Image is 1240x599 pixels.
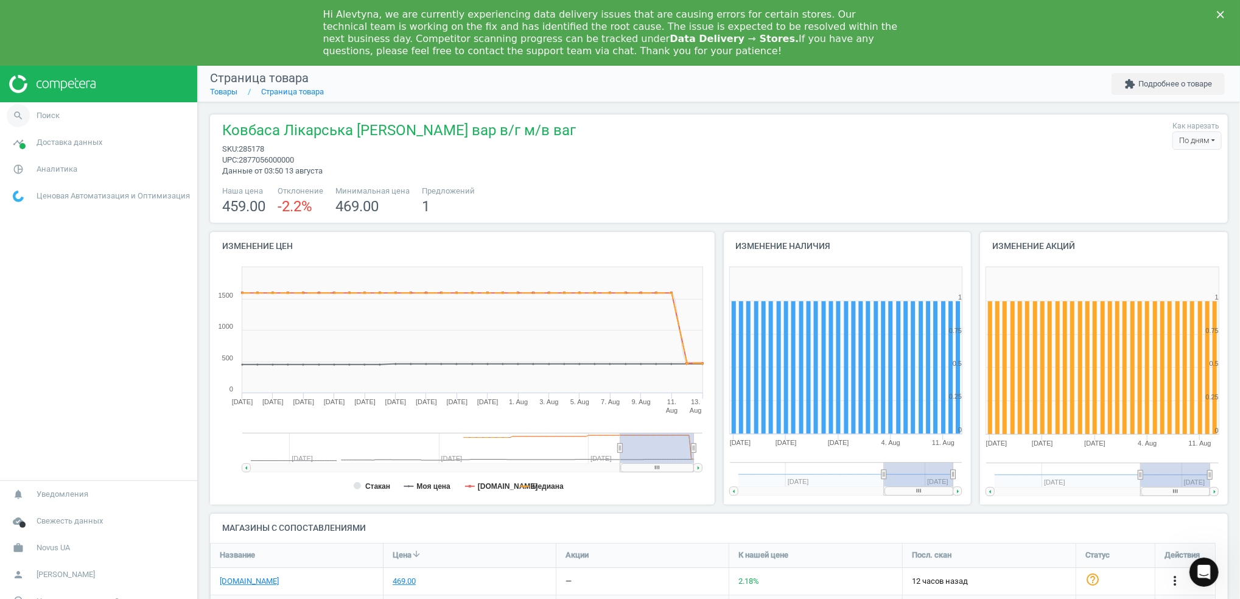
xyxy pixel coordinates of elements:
[37,110,60,121] span: Поиск
[210,232,715,261] h4: Изменение цен
[7,510,30,533] i: cloud_done
[1138,440,1157,447] tspan: 4. Aug
[1165,550,1200,561] span: Действия
[477,398,499,405] tspan: [DATE]
[667,398,676,405] tspan: 11.
[949,393,962,401] text: 0.25
[980,232,1228,261] h4: Изменение акций
[37,137,102,148] span: Доставка данных
[417,482,451,491] tspan: Моя цена
[447,398,468,405] tspan: [DATE]
[1085,550,1110,561] span: Статус
[335,198,379,215] span: 469.00
[278,198,312,215] span: -2.2 %
[690,407,702,414] tspan: Aug
[670,33,799,44] b: Data Delivery ⇾ Stores.
[210,71,309,85] span: Страница товара
[37,489,88,500] span: Уведомления
[932,440,955,447] tspan: 11. Aug
[385,398,407,405] tspan: [DATE]
[222,166,323,175] span: Данные от 03:50 13 августа
[1217,11,1229,18] div: Закрити
[13,191,24,202] img: wGWNvw8QSZomAAAAABJRU5ErkJggg==
[1168,573,1182,589] button: more_vert
[1085,440,1106,447] tspan: [DATE]
[393,576,416,587] div: 469.00
[222,198,265,215] span: 459.00
[1172,131,1222,150] div: По дням
[958,427,962,434] text: 0
[261,87,324,96] a: Страница товара
[222,155,239,164] span: upc :
[570,398,589,405] tspan: 5. Aug
[729,440,751,447] tspan: [DATE]
[958,293,962,301] text: 1
[422,198,430,215] span: 1
[365,482,390,491] tspan: Стакан
[324,398,345,405] tspan: [DATE]
[354,398,376,405] tspan: [DATE]
[1172,121,1219,131] label: Как нарезать
[210,87,237,96] a: Товары
[220,576,279,587] a: [DOMAIN_NAME]
[539,398,558,405] tspan: 3. Aug
[1085,572,1100,587] i: help_outline
[37,542,70,553] span: Novus UA
[422,186,475,197] span: Предложений
[222,121,576,144] span: Ковбаса Лікарська [PERSON_NAME] вар в/г м/в ваг
[1206,393,1219,401] text: 0.25
[691,398,700,405] tspan: 13.
[1210,360,1219,367] text: 0.5
[412,549,421,559] i: arrow_downward
[7,563,30,586] i: person
[478,482,538,491] tspan: [DOMAIN_NAME]
[566,576,572,587] div: —
[278,186,323,197] span: Отклонение
[229,385,233,393] text: 0
[7,104,30,127] i: search
[601,398,620,405] tspan: 7. Aug
[738,576,759,586] span: 2.18 %
[533,482,564,491] tspan: медиана
[509,398,528,405] tspan: 1. Aug
[210,514,1228,542] h4: Магазины с сопоставлениями
[293,398,315,405] tspan: [DATE]
[953,360,962,367] text: 0.5
[37,569,95,580] span: [PERSON_NAME]
[1206,327,1219,334] text: 0.75
[219,292,233,299] text: 1500
[7,536,30,559] i: work
[1032,440,1053,447] tspan: [DATE]
[222,354,233,362] text: 500
[632,398,651,405] tspan: 9. Aug
[219,323,233,330] text: 1000
[335,186,410,197] span: Минимальная цена
[37,191,190,201] span: Ценовая Автоматизация и Оптимизация
[393,550,412,561] span: Цена
[1112,73,1225,95] button: extensionПодробнее о товаре
[7,158,30,181] i: pie_chart_outlined
[1189,440,1211,447] tspan: 11. Aug
[912,576,1067,587] span: 12 часов назад
[1215,427,1219,434] text: 0
[239,144,264,153] span: 285178
[416,398,437,405] tspan: [DATE]
[828,440,849,447] tspan: [DATE]
[222,144,239,153] span: sku :
[666,407,678,414] tspan: Aug
[37,516,103,527] span: Свежесть данных
[1215,293,1219,301] text: 1
[262,398,284,405] tspan: [DATE]
[1168,573,1182,588] i: more_vert
[1124,79,1135,89] i: extension
[738,550,788,561] span: К нашей цене
[949,327,962,334] text: 0.75
[881,440,900,447] tspan: 4. Aug
[986,440,1007,447] tspan: [DATE]
[566,550,589,561] span: Акции
[220,550,255,561] span: Название
[9,75,96,93] img: ajHJNr6hYgQAAAAASUVORK5CYII=
[7,483,30,506] i: notifications
[1189,558,1219,587] iframe: Intercom live chat
[724,232,972,261] h4: Изменение наличия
